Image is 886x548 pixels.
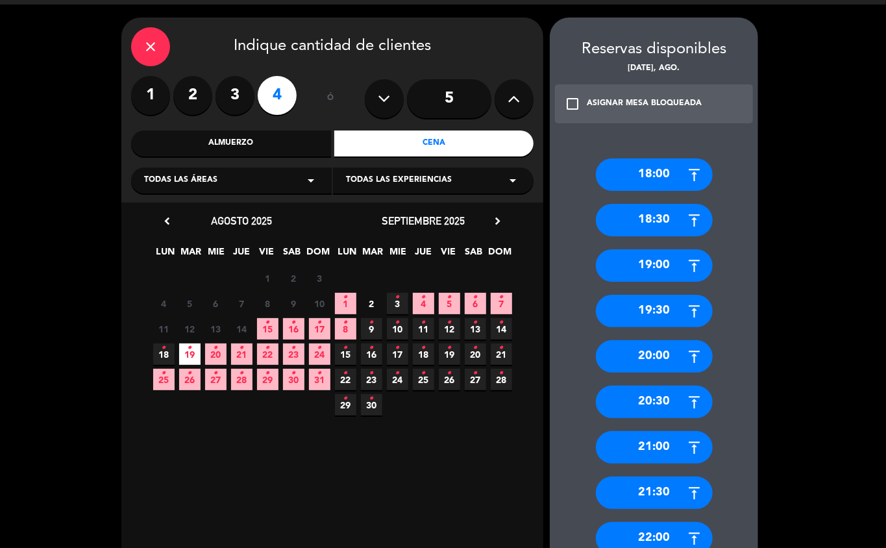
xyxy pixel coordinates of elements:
i: • [473,363,478,384]
i: • [369,388,374,409]
span: 16 [361,343,382,365]
span: 29 [257,369,278,390]
i: • [421,312,426,333]
i: • [395,287,400,308]
i: • [447,338,452,358]
i: • [447,287,452,308]
span: 3 [387,293,408,314]
i: • [369,338,374,358]
span: 31 [309,369,330,390]
i: • [291,363,296,384]
span: 6 [205,293,227,314]
i: • [265,363,270,384]
i: • [421,363,426,384]
span: 23 [283,343,304,365]
div: Indique cantidad de clientes [131,27,534,66]
span: 8 [335,318,356,340]
i: • [317,363,322,384]
i: arrow_drop_down [303,173,319,188]
span: VIE [256,244,278,266]
i: • [240,363,244,384]
span: 1 [257,268,278,289]
span: 24 [387,369,408,390]
i: • [447,312,452,333]
div: Reservas disponibles [550,37,758,62]
span: Todas las experiencias [346,174,452,187]
span: 20 [205,343,227,365]
span: 28 [231,369,252,390]
span: 19 [439,343,460,365]
i: • [343,338,348,358]
div: 19:30 [596,295,713,327]
span: 26 [179,369,201,390]
span: septiembre 2025 [382,214,465,227]
span: MIE [206,244,227,266]
div: 20:00 [596,340,713,373]
span: 12 [439,318,460,340]
i: • [343,363,348,384]
i: • [214,338,218,358]
i: • [317,338,322,358]
label: 4 [258,76,297,115]
span: 30 [283,369,304,390]
i: • [395,312,400,333]
i: • [369,312,374,333]
span: 4 [413,293,434,314]
span: 22 [257,343,278,365]
i: • [265,312,270,333]
i: arrow_drop_down [505,173,521,188]
i: • [188,338,192,358]
span: 10 [309,293,330,314]
span: 29 [335,394,356,416]
span: 5 [439,293,460,314]
span: 7 [491,293,512,314]
i: • [188,363,192,384]
i: • [317,312,322,333]
i: check_box_outline_blank [565,96,580,112]
span: 2 [283,268,304,289]
span: 19 [179,343,201,365]
span: 21 [491,343,512,365]
span: 27 [465,369,486,390]
div: 21:30 [596,477,713,509]
i: • [499,363,504,384]
div: 20:30 [596,386,713,418]
i: • [473,338,478,358]
span: 18 [413,343,434,365]
span: DOM [489,244,510,266]
span: 2 [361,293,382,314]
i: • [499,287,504,308]
span: LUN [155,244,177,266]
span: 23 [361,369,382,390]
span: 22 [335,369,356,390]
span: 13 [465,318,486,340]
span: JUE [413,244,434,266]
i: • [343,312,348,333]
span: MAR [362,244,384,266]
span: 16 [283,318,304,340]
i: chevron_right [491,214,504,228]
span: DOM [307,244,328,266]
span: 28 [491,369,512,390]
span: 8 [257,293,278,314]
span: 7 [231,293,252,314]
span: 17 [309,318,330,340]
span: 11 [153,318,175,340]
i: • [291,338,296,358]
span: 5 [179,293,201,314]
span: 26 [439,369,460,390]
span: 21 [231,343,252,365]
div: Almuerzo [131,131,331,156]
span: 13 [205,318,227,340]
i: • [343,287,348,308]
span: 9 [283,293,304,314]
span: SAB [463,244,485,266]
span: 24 [309,343,330,365]
span: 14 [491,318,512,340]
i: chevron_left [160,214,174,228]
span: 30 [361,394,382,416]
span: MAR [180,244,202,266]
i: • [447,363,452,384]
span: JUE [231,244,252,266]
span: 11 [413,318,434,340]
